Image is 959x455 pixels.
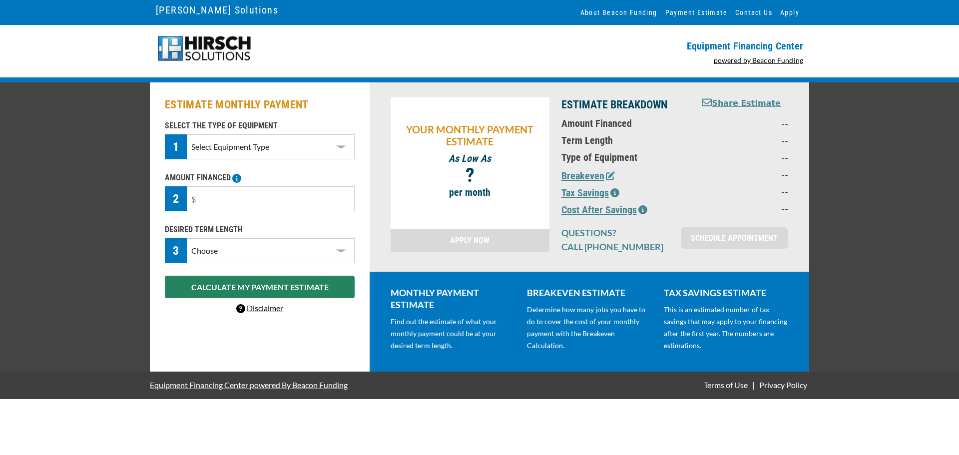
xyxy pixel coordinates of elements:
[701,117,788,129] p: --
[165,134,187,159] div: 1
[165,97,355,112] h2: ESTIMATE MONTHLY PAYMENT
[165,238,187,263] div: 3
[701,185,788,197] p: --
[391,229,549,252] a: APPLY NOW
[701,134,788,146] p: --
[156,35,252,62] img: Hirsch-logo-55px.png
[391,316,515,352] p: Find out the estimate of what your monthly payment could be at your desired term length.
[702,380,750,390] a: Terms of Use
[165,186,187,211] div: 2
[527,287,651,299] p: BREAKEVEN ESTIMATE
[391,287,515,311] p: MONTHLY PAYMENT ESTIMATE
[150,373,348,397] a: Equipment Financing Center powered By Beacon Funding
[701,202,788,214] p: --
[165,224,355,236] p: DESIRED TERM LENGTH
[561,185,619,200] button: Tax Savings
[165,276,355,298] button: CALCULATE MY PAYMENT ESTIMATE
[396,186,544,198] p: per month
[701,168,788,180] p: --
[165,172,355,184] p: AMOUNT FINANCED
[701,151,788,163] p: --
[561,117,689,129] p: Amount Financed
[561,202,647,217] button: Cost After Savings
[561,168,615,183] button: Breakeven
[664,287,788,299] p: TAX SAVINGS ESTIMATE
[396,123,544,147] p: YOUR MONTHLY PAYMENT ESTIMATE
[527,304,651,352] p: Determine how many jobs you have to do to cover the cost of your monthly payment with the Breakev...
[752,380,755,390] span: |
[561,151,689,163] p: Type of Equipment
[561,97,689,112] p: ESTIMATE BREAKDOWN
[561,134,689,146] p: Term Length
[396,169,544,181] p: ?
[681,227,788,249] a: SCHEDULE APPOINTMENT
[396,152,544,164] p: As Low As
[187,186,355,211] input: $
[236,303,283,313] a: Disclaimer
[165,120,355,132] p: SELECT THE TYPE OF EQUIPMENT
[156,1,278,18] a: [PERSON_NAME] Solutions
[702,97,781,110] button: Share Estimate
[561,241,669,253] p: CALL [PHONE_NUMBER]
[757,380,809,390] a: Privacy Policy
[485,40,803,52] p: Equipment Financing Center
[561,227,669,239] p: QUESTIONS?
[714,56,804,64] a: powered by Beacon Funding
[664,304,788,352] p: This is an estimated number of tax savings that may apply to your financing after the first year....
